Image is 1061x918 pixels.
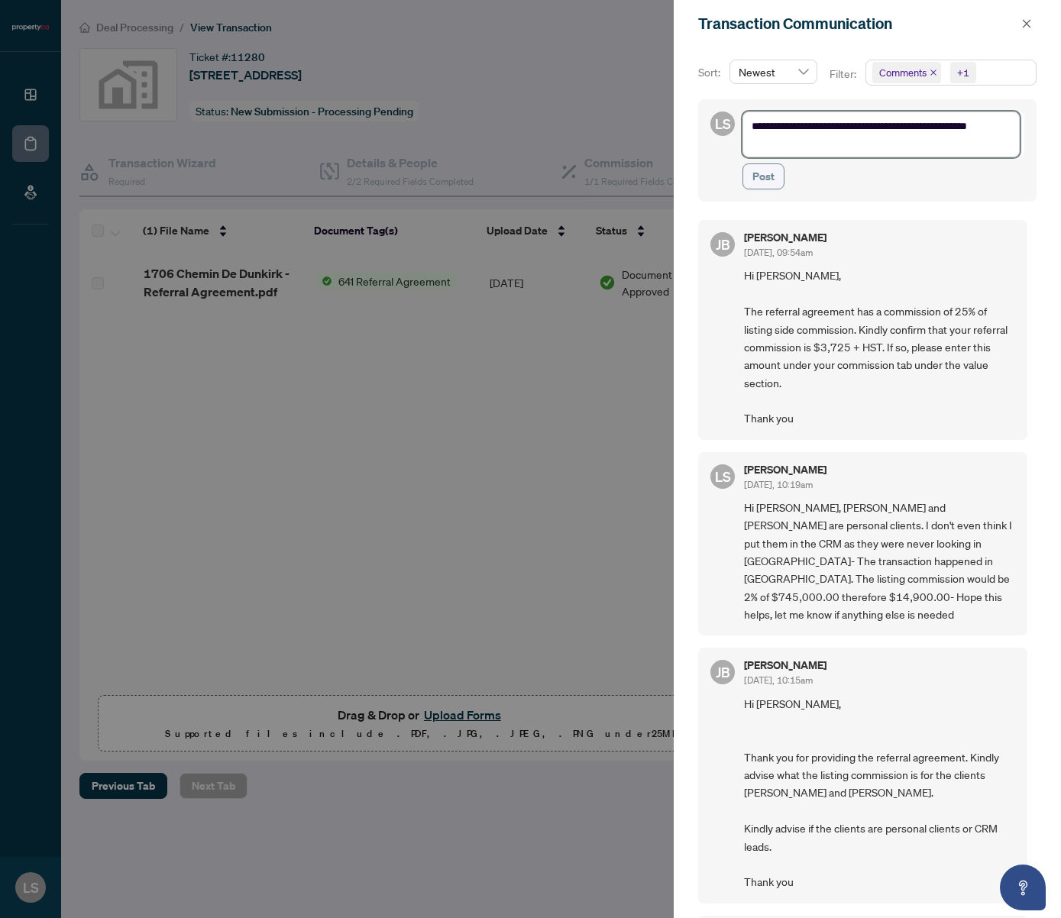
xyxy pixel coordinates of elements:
button: Open asap [1000,865,1046,910]
div: +1 [957,65,969,80]
span: close [930,69,937,76]
span: [DATE], 10:19am [744,479,813,490]
button: Post [742,163,784,189]
span: LS [715,466,731,487]
span: JB [716,234,730,255]
span: LS [715,113,731,134]
h5: [PERSON_NAME] [744,232,826,243]
h5: [PERSON_NAME] [744,660,826,671]
span: Hi [PERSON_NAME], Thank you for providing the referral agreement. Kindly advise what the listing ... [744,695,1015,891]
span: [DATE], 09:54am [744,247,813,258]
span: Comments [872,62,941,83]
span: Comments [879,65,927,80]
p: Sort: [698,64,723,81]
span: Hi [PERSON_NAME], [PERSON_NAME] and [PERSON_NAME] are personal clients. I don't even think I put ... [744,499,1015,624]
span: [DATE], 10:15am [744,674,813,686]
p: Filter: [830,66,859,82]
div: Transaction Communication [698,12,1017,35]
span: Newest [739,60,808,83]
span: close [1021,18,1032,29]
span: JB [716,661,730,683]
span: Hi [PERSON_NAME], The referral agreement has a commission of 25% of listing side commission. Kind... [744,267,1015,427]
span: Post [752,164,775,189]
h5: [PERSON_NAME] [744,464,826,475]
